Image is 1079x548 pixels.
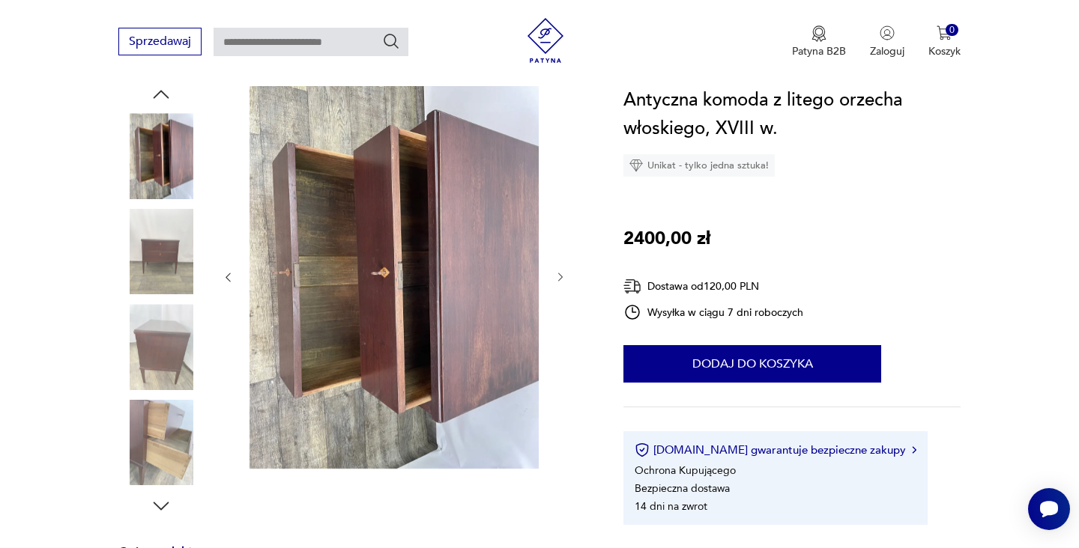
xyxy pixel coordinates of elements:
img: Zdjęcie produktu Antyczna komoda z litego orzecha włoskiego, XVIII w. [118,113,204,198]
img: Zdjęcie produktu Antyczna komoda z litego orzecha włoskiego, XVIII w. [118,304,204,389]
img: Ikona strzałki w prawo [912,446,916,454]
li: 14 dni na zwrot [635,499,707,514]
button: 0Koszyk [928,25,961,58]
p: Zaloguj [870,44,904,58]
img: Zdjęcie produktu Antyczna komoda z litego orzecha włoskiego, XVIII w. [118,209,204,294]
p: Koszyk [928,44,961,58]
h1: Antyczna komoda z litego orzecha włoskiego, XVIII w. [623,86,960,143]
div: Wysyłka w ciągu 7 dni roboczych [623,303,803,321]
p: 2400,00 zł [623,225,710,253]
li: Bezpieczna dostawa [635,481,730,496]
img: Ikona diamentu [629,159,643,172]
button: Szukaj [382,32,400,50]
img: Zdjęcie produktu Antyczna komoda z litego orzecha włoskiego, XVIII w. [118,400,204,485]
a: Ikona medaluPatyna B2B [792,25,846,58]
div: Dostawa od 120,00 PLN [623,277,803,296]
img: Ikonka użytkownika [880,25,895,40]
div: 0 [946,24,958,37]
button: Sprzedawaj [118,28,202,55]
img: Ikona dostawy [623,277,641,296]
button: Patyna B2B [792,25,846,58]
img: Patyna - sklep z meblami i dekoracjami vintage [523,18,568,63]
img: Ikona medalu [811,25,826,42]
button: Dodaj do koszyka [623,345,881,383]
a: Sprzedawaj [118,37,202,48]
img: Ikona koszyka [937,25,952,40]
iframe: Smartsupp widget button [1028,488,1070,530]
button: [DOMAIN_NAME] gwarantuje bezpieczne zakupy [635,442,916,457]
img: Zdjęcie produktu Antyczna komoda z litego orzecha włoskiego, XVIII w. [250,83,539,469]
div: Unikat - tylko jedna sztuka! [623,154,775,177]
p: Patyna B2B [792,44,846,58]
img: Ikona certyfikatu [635,442,650,457]
li: Ochrona Kupującego [635,463,736,478]
button: Zaloguj [870,25,904,58]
